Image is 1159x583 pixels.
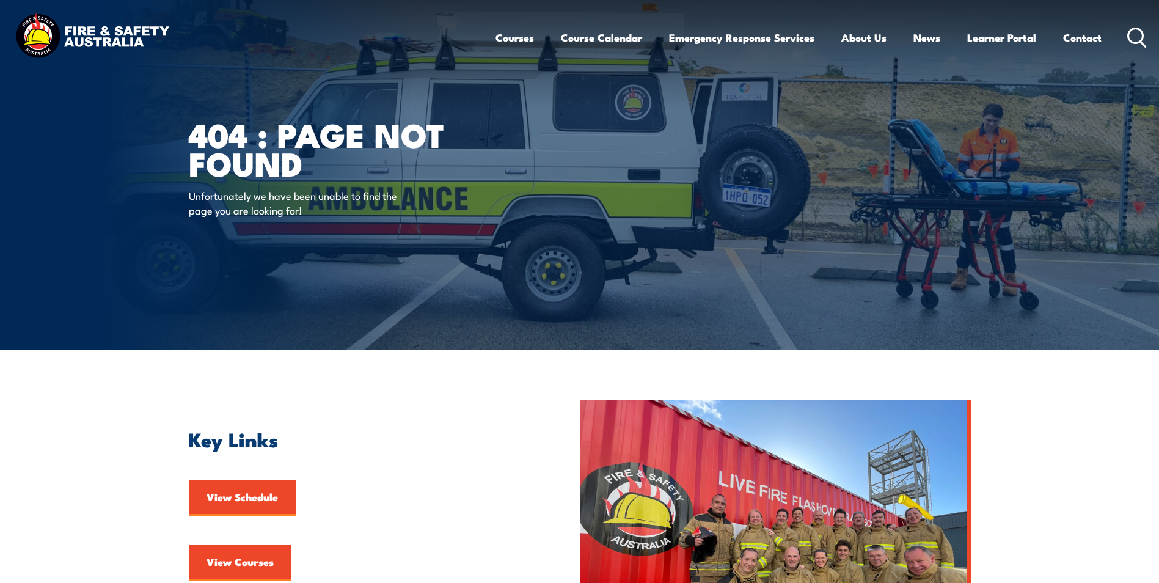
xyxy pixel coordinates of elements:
[913,21,940,54] a: News
[189,480,296,516] a: View Schedule
[189,188,412,217] p: Unfortunately we have been unable to find the page you are looking for!
[967,21,1036,54] a: Learner Portal
[669,21,814,54] a: Emergency Response Services
[841,21,887,54] a: About Us
[189,544,291,581] a: View Courses
[189,430,524,447] h2: Key Links
[1063,21,1102,54] a: Contact
[561,21,642,54] a: Course Calendar
[495,21,534,54] a: Courses
[189,120,491,177] h1: 404 : Page Not Found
